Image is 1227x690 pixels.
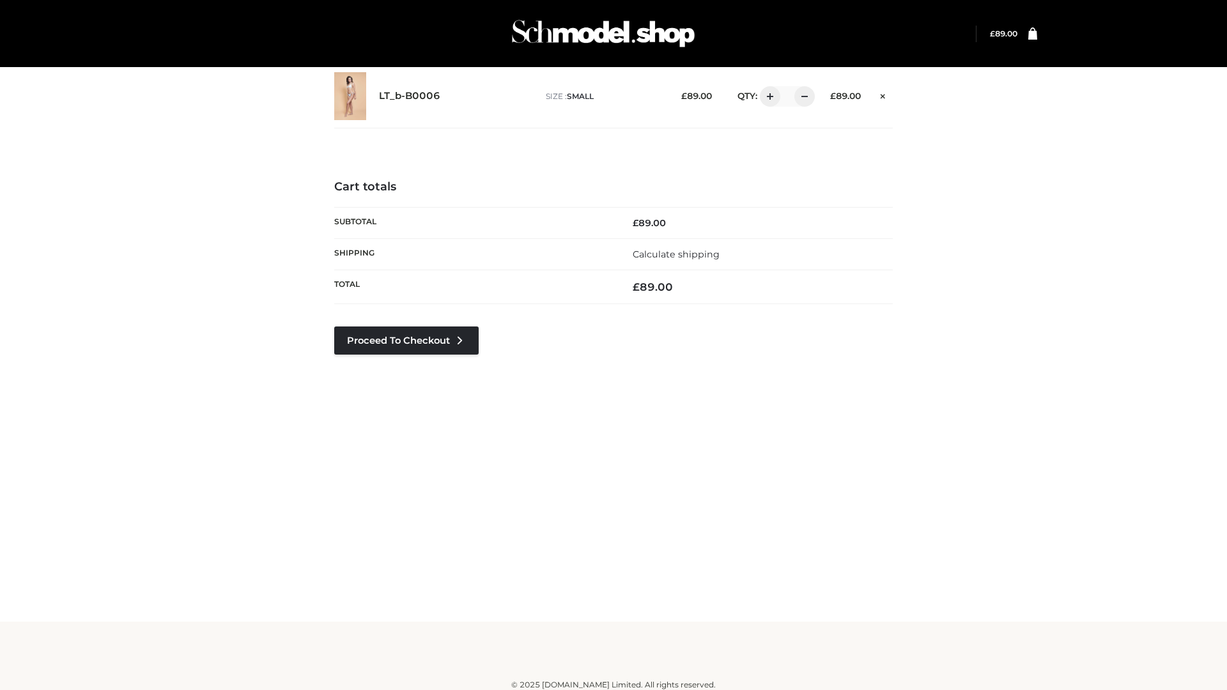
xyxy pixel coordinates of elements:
span: SMALL [567,91,594,101]
span: £ [830,91,836,101]
h4: Cart totals [334,180,893,194]
bdi: 89.00 [830,91,861,101]
img: Schmodel Admin 964 [507,8,699,59]
th: Subtotal [334,207,613,238]
a: Remove this item [874,86,893,103]
a: £89.00 [990,29,1017,38]
bdi: 89.00 [633,217,666,229]
span: £ [990,29,995,38]
bdi: 89.00 [681,91,712,101]
th: Total [334,270,613,304]
span: £ [681,91,687,101]
img: LT_b-B0006 - SMALL [334,72,366,120]
a: LT_b-B0006 [379,90,440,102]
a: Calculate shipping [633,249,720,260]
div: QTY: [725,86,810,107]
bdi: 89.00 [633,280,673,293]
span: £ [633,280,640,293]
span: £ [633,217,638,229]
bdi: 89.00 [990,29,1017,38]
p: size : [546,91,661,102]
th: Shipping [334,238,613,270]
a: Proceed to Checkout [334,326,479,355]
